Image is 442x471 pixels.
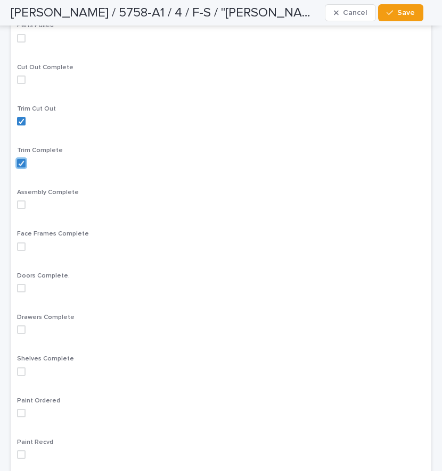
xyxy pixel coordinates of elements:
span: Save [397,9,415,16]
span: Face Frames Complete [17,231,89,237]
button: Save [378,4,423,21]
span: Drawers Complete [17,314,75,321]
span: Shelves Complete [17,356,74,362]
span: Doors Complete. [17,273,70,279]
button: Cancel [325,4,376,21]
span: Assembly Complete [17,189,79,196]
span: Cut Out Complete [17,64,73,71]
span: Trim Cut Out [17,106,56,112]
span: Paint Ordered [17,398,60,404]
h2: Saldivar / 5758-A1 / 4 / F-S / "Adam Michael Custom Homes, LLC" / Marc Zaiontz [11,5,321,21]
span: Parts Pulled [17,22,54,29]
span: Cancel [343,9,367,16]
span: Trim Complete [17,147,63,154]
span: Paint Recvd [17,439,53,445]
